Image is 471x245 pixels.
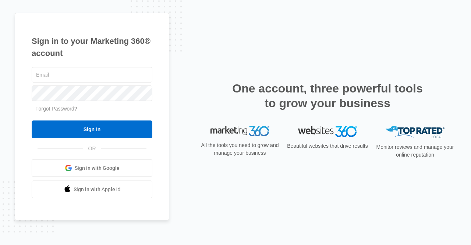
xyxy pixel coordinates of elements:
[374,143,456,159] p: Monitor reviews and manage your online reputation
[32,159,152,177] a: Sign in with Google
[32,181,152,198] a: Sign in with Apple Id
[32,35,152,59] h1: Sign in to your Marketing 360® account
[230,81,425,111] h2: One account, three powerful tools to grow your business
[386,126,445,138] img: Top Rated Local
[75,164,120,172] span: Sign in with Google
[35,106,77,112] a: Forgot Password?
[74,186,121,193] span: Sign in with Apple Id
[199,141,281,157] p: All the tools you need to grow and manage your business
[286,142,369,150] p: Beautiful websites that drive results
[32,120,152,138] input: Sign In
[83,145,101,153] span: OR
[298,126,357,137] img: Websites 360
[32,67,152,83] input: Email
[210,126,269,136] img: Marketing 360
